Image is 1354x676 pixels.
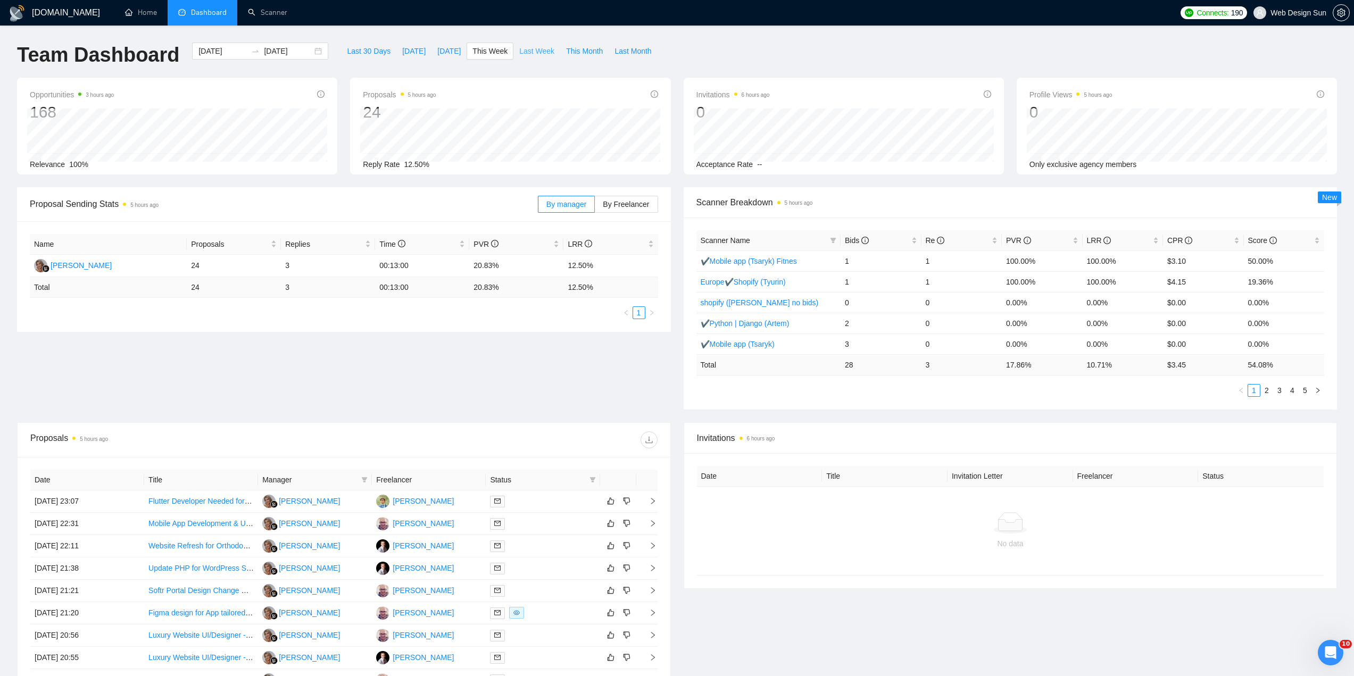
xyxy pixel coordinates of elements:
[1083,271,1164,292] td: 100.00%
[620,495,633,507] button: dislike
[1299,385,1311,396] a: 5
[262,653,340,661] a: MC[PERSON_NAME]
[620,562,633,574] button: dislike
[607,497,614,505] span: like
[1029,88,1112,101] span: Profile Views
[623,541,630,550] span: dislike
[1029,160,1137,169] span: Only exclusive agency members
[472,45,508,57] span: This Week
[393,652,454,663] div: [PERSON_NAME]
[633,306,645,319] li: 1
[279,585,340,596] div: [PERSON_NAME]
[841,271,921,292] td: 1
[1103,237,1111,244] span: info-circle
[393,607,454,619] div: [PERSON_NAME]
[696,160,753,169] span: Acceptance Rate
[1024,237,1031,244] span: info-circle
[262,586,340,594] a: MC[PERSON_NAME]
[469,255,563,277] td: 20.83%
[623,497,630,505] span: dislike
[841,354,921,375] td: 28
[467,43,513,60] button: This Week
[376,562,389,575] img: YY
[604,562,617,574] button: like
[1318,640,1343,665] iframe: Intercom live chat
[30,102,114,122] div: 168
[607,631,614,639] span: like
[1083,292,1164,313] td: 0.00%
[144,490,258,513] td: Flutter Developer Needed for Business VPN App (WireGuard/OpenVPN)
[393,540,454,552] div: [PERSON_NAME]
[494,565,501,571] span: mail
[822,466,948,487] th: Title
[1311,384,1324,397] li: Next Page
[641,497,657,505] span: right
[696,196,1325,209] span: Scanner Breakdown
[513,43,560,60] button: Last Week
[701,340,775,348] a: ✔Mobile app (Tsaryk)
[148,586,271,595] a: Softr Portal Design Change Required
[641,431,658,448] button: download
[1002,354,1083,375] td: 17.86 %
[262,541,340,549] a: MC[PERSON_NAME]
[379,240,405,248] span: Time
[148,497,388,505] a: Flutter Developer Needed for Business VPN App (WireGuard/OpenVPN)
[494,587,501,594] span: mail
[1238,387,1244,394] span: left
[30,513,144,535] td: [DATE] 22:31
[363,88,436,101] span: Proposals
[651,90,658,98] span: info-circle
[144,470,258,490] th: Title
[262,474,357,486] span: Manager
[376,651,389,664] img: YY
[148,653,475,662] a: Luxury Website UI/Designer - Figma Design System & Components(Inspiration Template Provided)
[604,584,617,597] button: like
[393,629,454,641] div: [PERSON_NAME]
[587,472,598,488] span: filter
[148,519,286,528] a: Mobile App Development & UI UX Design
[1248,236,1277,245] span: Score
[1244,251,1325,271] td: 50.00%
[1273,384,1286,397] li: 3
[198,45,247,57] input: Start date
[1315,387,1321,394] span: right
[645,306,658,319] button: right
[563,277,658,298] td: 12.50 %
[393,518,454,529] div: [PERSON_NAME]
[623,631,630,639] span: dislike
[494,632,501,638] span: mail
[30,490,144,513] td: [DATE] 23:07
[30,431,344,448] div: Proposals
[607,608,614,617] span: like
[1317,90,1324,98] span: info-circle
[363,160,400,169] span: Reply Rate
[30,160,65,169] span: Relevance
[248,8,287,17] a: searchScanner
[1198,466,1324,487] th: Status
[376,608,454,616] a: SS[PERSON_NAME]
[262,651,276,664] img: MC
[393,562,454,574] div: [PERSON_NAME]
[279,607,340,619] div: [PERSON_NAME]
[270,500,278,508] img: gigradar-bm.png
[1163,333,1244,354] td: $0.00
[1006,236,1031,245] span: PVR
[641,436,657,444] span: download
[623,653,630,662] span: dislike
[861,237,869,244] span: info-circle
[80,436,108,442] time: 5 hours ago
[607,653,614,662] span: like
[363,102,436,122] div: 24
[251,47,260,55] span: swap-right
[1256,9,1264,16] span: user
[841,333,921,354] td: 3
[191,238,269,250] span: Proposals
[262,495,276,508] img: MC
[841,292,921,313] td: 0
[376,586,454,594] a: SS[PERSON_NAME]
[841,313,921,333] td: 2
[69,160,88,169] span: 100%
[375,277,469,298] td: 00:13:00
[494,610,501,616] span: mail
[270,635,278,642] img: gigradar-bm.png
